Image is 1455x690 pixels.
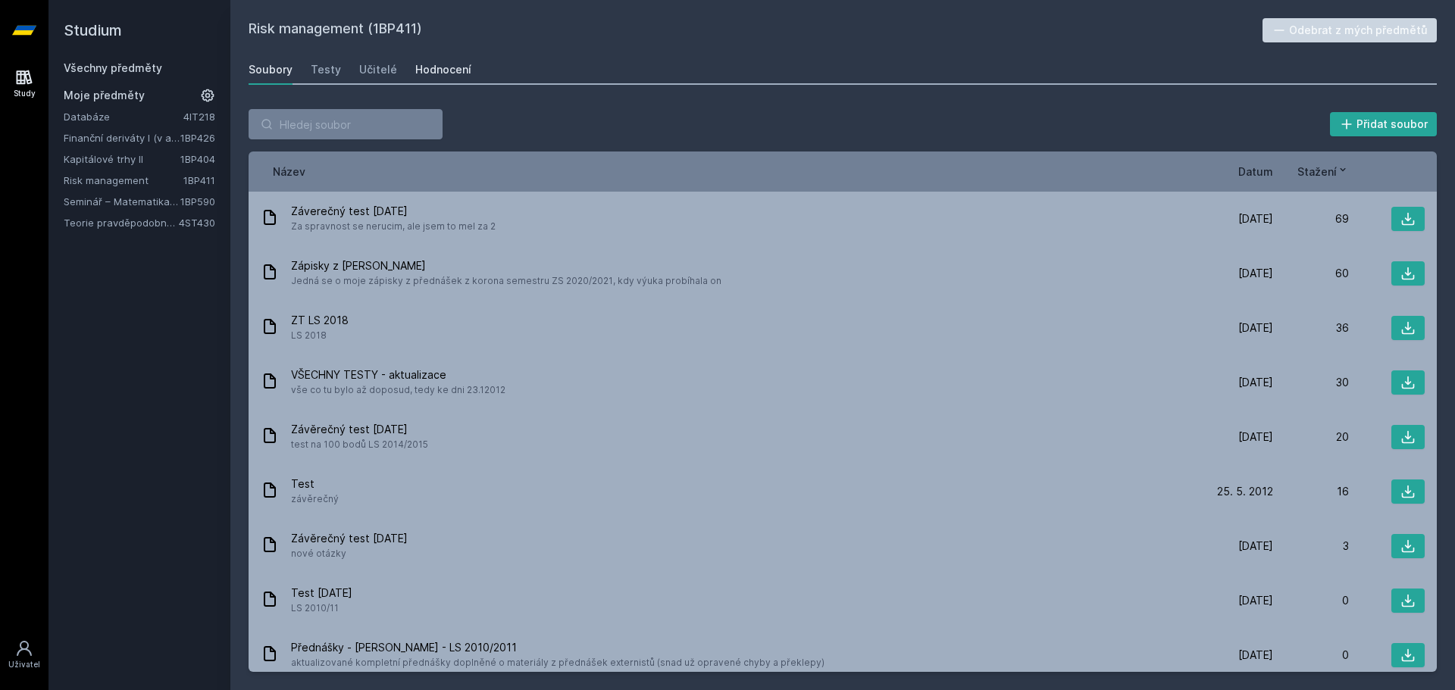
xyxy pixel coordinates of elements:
button: Přidat soubor [1330,112,1438,136]
a: Učitelé [359,55,397,85]
span: [DATE] [1238,320,1273,336]
a: Databáze [64,109,183,124]
span: závěrečný [291,492,339,507]
span: [DATE] [1238,539,1273,554]
span: Jedná se o moje zápisky z přednášek z korona semestru ZS 2020/2021, kdy výuka probíhala on [291,273,721,289]
a: Všechny předměty [64,61,162,74]
span: Moje předměty [64,88,145,103]
div: 69 [1273,211,1349,226]
span: Za spravnost se nerucim, ale jsem to mel za 2 [291,219,496,234]
span: [DATE] [1238,648,1273,663]
a: 4IT218 [183,111,215,123]
button: Datum [1238,164,1273,180]
a: Teorie pravděpodobnosti a matematická statistika 2 [64,215,179,230]
div: 36 [1273,320,1349,336]
a: Kapitálové trhy II [64,151,180,167]
span: Stažení [1297,164,1337,180]
a: Uživatel [3,632,45,678]
span: Závěrečný test [DATE] [291,422,428,437]
a: 4ST430 [179,217,215,229]
div: 3 [1273,539,1349,554]
div: 30 [1273,375,1349,390]
span: Závěrečný test [DATE] [291,531,408,546]
a: 1BP404 [180,153,215,165]
h2: Risk management (1BP411) [249,18,1263,42]
span: LS 2018 [291,328,349,343]
a: Soubory [249,55,293,85]
button: Odebrat z mých předmětů [1263,18,1438,42]
div: Uživatel [8,659,40,670]
span: Zápisky z [PERSON_NAME] [291,258,721,273]
span: [DATE] [1238,429,1273,445]
span: aktualizované kompletní přednášky doplněné o materiály z přednášek externistů (snad už opravené c... [291,655,824,670]
a: Risk management [64,173,183,188]
div: 16 [1273,484,1349,499]
span: Test [DATE] [291,585,352,601]
a: 1BP426 [180,132,215,144]
input: Hledej soubor [249,109,443,139]
span: Záverečný test [DATE] [291,204,496,219]
a: 1BP411 [183,174,215,186]
span: test na 100 bodů LS 2014/2015 [291,437,428,452]
div: 0 [1273,648,1349,663]
span: nové otázky [291,546,408,561]
div: Study [14,88,36,99]
button: Název [273,164,305,180]
div: Hodnocení [415,62,471,77]
div: Soubory [249,62,293,77]
a: Finanční deriváty I (v angličtině) [64,130,180,145]
span: Test [291,476,339,492]
div: 60 [1273,266,1349,281]
button: Stažení [1297,164,1349,180]
a: Seminář – Matematika pro finance [64,194,180,209]
div: Učitelé [359,62,397,77]
a: 1BP590 [180,195,215,208]
span: [DATE] [1238,266,1273,281]
div: 20 [1273,429,1349,445]
div: 0 [1273,593,1349,608]
span: LS 2010/11 [291,601,352,616]
span: [DATE] [1238,211,1273,226]
span: Přednášky - [PERSON_NAME] - LS 2010/2011 [291,640,824,655]
span: [DATE] [1238,375,1273,390]
span: [DATE] [1238,593,1273,608]
span: VŠECHNY TESTY - aktualizace [291,367,505,382]
span: 25. 5. 2012 [1217,484,1273,499]
span: vše co tu bylo až doposud, tedy ke dni 23.12012 [291,382,505,398]
div: Testy [311,62,341,77]
span: ZT LS 2018 [291,313,349,328]
a: Hodnocení [415,55,471,85]
a: Study [3,61,45,107]
a: Testy [311,55,341,85]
